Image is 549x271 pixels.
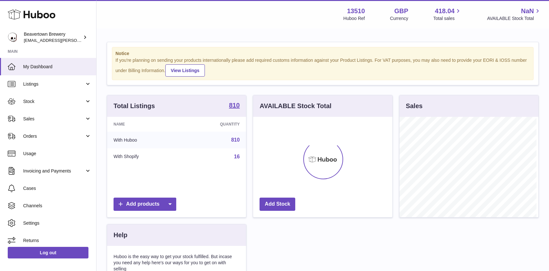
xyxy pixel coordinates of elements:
strong: GBP [394,7,408,15]
h3: Total Listings [114,102,155,110]
h3: Sales [406,102,423,110]
span: Listings [23,81,85,87]
span: My Dashboard [23,64,91,70]
span: Stock [23,98,85,105]
div: Beavertown Brewery [24,31,82,43]
strong: 810 [229,102,240,108]
td: With Huboo [107,132,182,148]
span: Orders [23,133,85,139]
th: Name [107,117,182,132]
span: Usage [23,151,91,157]
h3: AVAILABLE Stock Total [260,102,331,110]
td: With Shopify [107,148,182,165]
strong: Notice [115,51,530,57]
div: If you're planning on sending your products internationally please add required customs informati... [115,57,530,77]
span: 418.04 [435,7,454,15]
th: Quantity [182,117,246,132]
a: View Listings [165,64,205,77]
span: Cases [23,185,91,192]
span: Sales [23,116,85,122]
a: 810 [231,137,240,143]
span: Total sales [433,15,462,22]
span: Invoicing and Payments [23,168,85,174]
span: [EMAIL_ADDRESS][PERSON_NAME][DOMAIN_NAME] [24,38,129,43]
a: NaN AVAILABLE Stock Total [487,7,541,22]
a: 810 [229,102,240,110]
span: Returns [23,238,91,244]
a: 418.04 Total sales [433,7,462,22]
span: AVAILABLE Stock Total [487,15,541,22]
a: Add products [114,198,176,211]
a: Add Stock [260,198,295,211]
span: Channels [23,203,91,209]
div: Huboo Ref [343,15,365,22]
span: NaN [521,7,534,15]
a: 16 [234,154,240,159]
div: Currency [390,15,408,22]
a: Log out [8,247,88,258]
span: Settings [23,220,91,226]
strong: 13510 [347,7,365,15]
h3: Help [114,231,127,239]
img: kit.lowe@beavertownbrewery.co.uk [8,33,17,42]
